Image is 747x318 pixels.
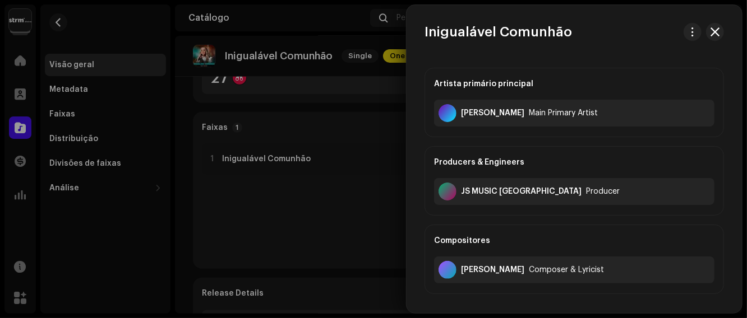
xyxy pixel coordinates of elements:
[461,265,524,274] div: Amanda Pinheiro Souza
[461,109,524,118] div: Bianca Dalgobbo
[434,68,714,100] div: Artista primário principal
[425,23,572,41] h3: Inigualável Comunhão
[434,225,714,256] div: Compositores
[434,147,714,178] div: Producers & Engineers
[461,187,582,196] div: JS MUSIC BRASIL
[586,187,620,196] div: Producer
[529,265,604,274] div: Composer & Lyricist
[529,109,598,118] div: Main Primary Artist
